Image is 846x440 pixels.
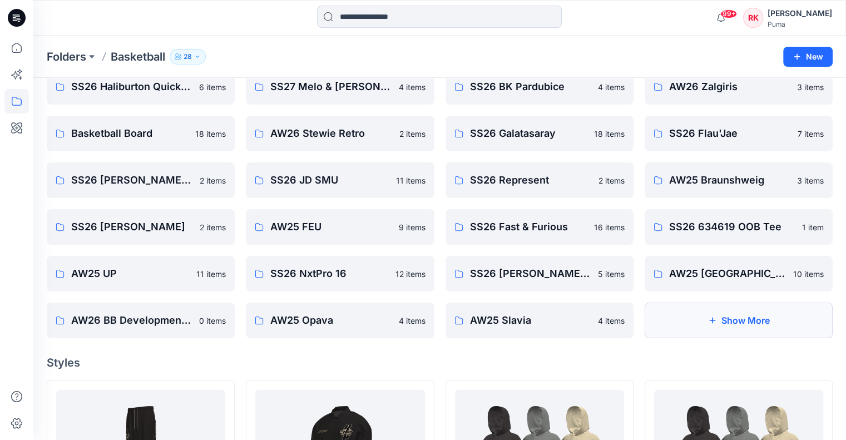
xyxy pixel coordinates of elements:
p: Basketball Board [71,126,189,141]
a: SS26 JD SMU11 items [246,162,434,198]
p: Basketball [111,49,165,65]
p: SS26 NxtPro 16 [270,266,388,281]
a: AW25 FEU9 items [246,209,434,245]
p: 2 items [399,128,426,140]
p: 2 items [200,175,226,186]
a: SS26 [PERSON_NAME] Grey5 items [446,256,634,291]
p: 4 items [598,315,625,327]
span: 99+ [720,9,737,18]
a: SS26 [PERSON_NAME]2 items [47,209,235,245]
a: SS26 Fast & Furious16 items [446,209,634,245]
a: AW26 BB Development Trip0 items [47,303,235,338]
p: SS26 JD SMU [270,172,389,188]
a: AW25 Opava4 items [246,303,434,338]
div: [PERSON_NAME] [768,7,832,20]
p: SS26 [PERSON_NAME] Grey [470,266,591,281]
a: SS26 634619 OOB Tee1 item [645,209,833,245]
a: SS26 BK Pardubice4 items [446,69,634,105]
p: SS26 Galatasaray [470,126,587,141]
p: 9 items [399,221,426,233]
a: SS27 Melo & [PERSON_NAME]4 items [246,69,434,105]
p: 6 items [199,81,226,93]
p: 4 items [598,81,625,93]
button: 28 [170,49,206,65]
a: SS26 [PERSON_NAME] Neon2 items [47,162,235,198]
p: 18 items [594,128,625,140]
p: SS26 BK Pardubice [470,79,591,95]
p: 16 items [594,221,625,233]
a: SS26 Flau'Jae7 items [645,116,833,151]
a: AW25 Slavia4 items [446,303,634,338]
p: AW25 UP [71,266,190,281]
p: SS26 634619 OOB Tee [669,219,795,235]
a: SS26 NxtPro 1612 items [246,256,434,291]
p: SS26 [PERSON_NAME] [71,219,193,235]
p: 18 items [195,128,226,140]
a: SS26 Galatasaray18 items [446,116,634,151]
button: New [783,47,833,67]
a: AW26 Stewie Retro2 items [246,116,434,151]
p: 3 items [797,175,824,186]
p: AW26 Stewie Retro [270,126,392,141]
p: 7 items [798,128,824,140]
a: Basketball Board18 items [47,116,235,151]
p: AW25 Opava [270,313,392,328]
a: Folders [47,49,86,65]
p: 4 items [399,81,426,93]
p: AW25 Braunshweig [669,172,790,188]
p: 11 items [396,175,426,186]
p: SS26 Represent [470,172,592,188]
div: Puma [768,20,832,28]
p: AW25 [GEOGRAPHIC_DATA] [669,266,786,281]
p: AW26 Zalgiris [669,79,790,95]
p: 0 items [199,315,226,327]
p: 12 items [395,268,426,280]
button: Show More [645,303,833,338]
p: 28 [184,51,192,63]
p: AW25 FEU [270,219,392,235]
p: SS26 Haliburton Quick Turn [71,79,192,95]
p: 1 item [802,221,824,233]
p: SS26 [PERSON_NAME] Neon [71,172,193,188]
a: AW25 UP11 items [47,256,235,291]
p: 10 items [793,268,824,280]
p: 2 items [200,221,226,233]
p: AW26 BB Development Trip [71,313,192,328]
p: 2 items [598,175,625,186]
a: SS26 Haliburton Quick Turn6 items [47,69,235,105]
p: SS27 Melo & [PERSON_NAME] [270,79,392,95]
p: 5 items [598,268,625,280]
div: RK [743,8,763,28]
a: AW25 [GEOGRAPHIC_DATA]10 items [645,256,833,291]
h4: Styles [47,356,833,369]
p: 3 items [797,81,824,93]
a: AW25 Braunshweig3 items [645,162,833,198]
a: SS26 Represent2 items [446,162,634,198]
p: SS26 Flau'Jae [669,126,791,141]
p: AW25 Slavia [470,313,591,328]
p: 4 items [399,315,426,327]
p: SS26 Fast & Furious [470,219,587,235]
p: 11 items [196,268,226,280]
a: AW26 Zalgiris3 items [645,69,833,105]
